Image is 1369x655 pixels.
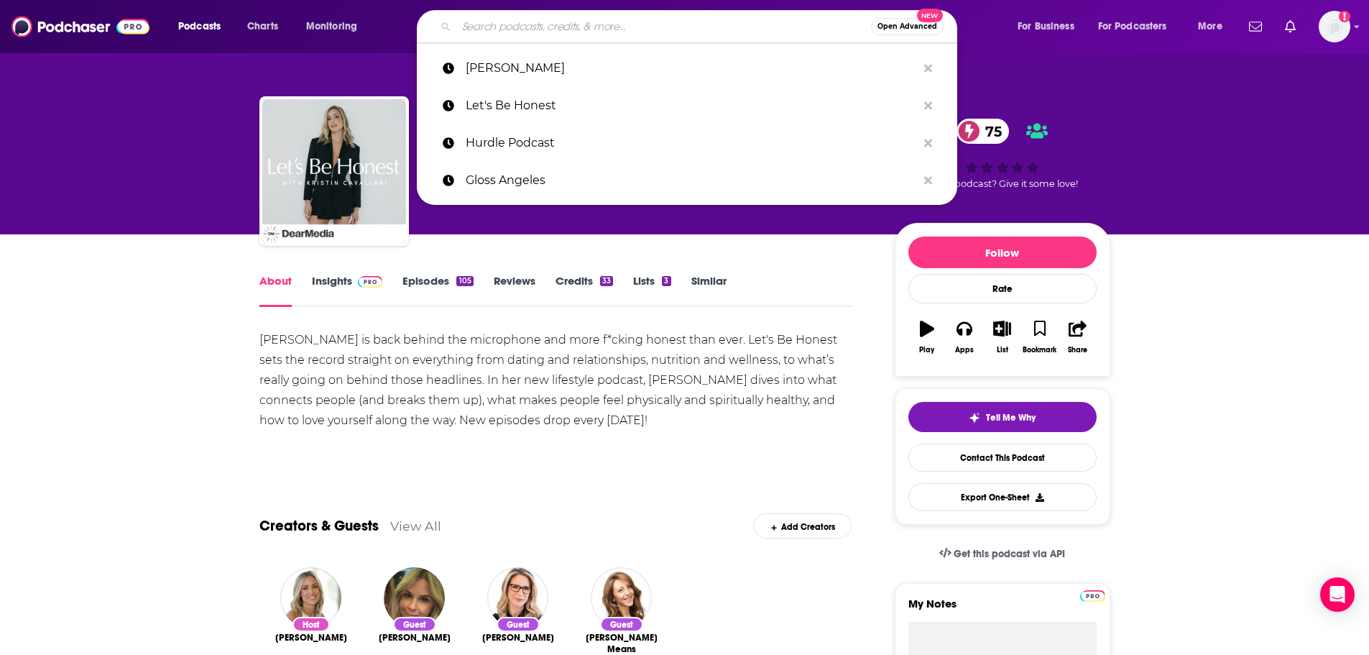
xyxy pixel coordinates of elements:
a: View All [390,518,441,533]
button: open menu [1188,15,1240,38]
div: 3 [662,276,670,286]
button: Play [908,311,946,363]
button: tell me why sparkleTell Me Why [908,402,1097,432]
div: Bookmark [1023,346,1056,354]
span: Open Advanced [877,23,937,30]
div: Guest [393,617,436,632]
a: Charts [238,15,287,38]
span: Logged in as PTEPR25 [1319,11,1350,42]
a: Pro website [1080,588,1105,602]
img: Podchaser Pro [1080,590,1105,602]
a: Let's Be Honest [417,87,957,124]
img: User Profile [1319,11,1350,42]
span: Monitoring [306,17,357,37]
p: Hurdle Podcast [466,124,917,162]
img: Podchaser Pro [358,276,383,288]
div: Rate [908,274,1097,303]
img: Dr. Casey Means [591,567,652,628]
img: Stephanie Biegel [384,567,445,628]
button: Apps [946,311,983,363]
button: open menu [168,15,239,38]
p: Gloss Angeles [466,162,917,199]
span: New [917,9,943,22]
div: 105 [456,276,473,286]
a: Hurdle Podcast [417,124,957,162]
span: [PERSON_NAME] [275,632,347,643]
img: Let's Be Honest with Kristin Cavallari [262,99,406,243]
div: [PERSON_NAME] is back behind the microphone and more f*cking honest than ever. Let's Be Honest se... [259,330,852,431]
img: Kristin Cavallari [280,567,341,628]
div: Open Intercom Messenger [1320,577,1355,612]
div: Host [292,617,330,632]
button: Share [1059,311,1096,363]
a: About [259,274,292,307]
img: tell me why sparkle [969,412,980,423]
label: My Notes [908,597,1097,622]
a: Lists3 [633,274,670,307]
span: [PERSON_NAME] Means [581,632,662,655]
span: 75 [971,119,1009,144]
div: Guest [497,617,540,632]
div: Share [1068,346,1087,354]
span: Tell Me Why [986,412,1036,423]
img: Podchaser - Follow, Share and Rate Podcasts [11,13,149,40]
a: Creators & Guests [259,517,379,535]
span: For Podcasters [1098,17,1167,37]
span: Charts [247,17,278,37]
span: [PERSON_NAME] [379,632,451,643]
div: 75Good podcast? Give it some love! [895,109,1110,198]
a: Similar [691,274,727,307]
button: Open AdvancedNew [871,18,944,35]
div: Apps [955,346,974,354]
a: [PERSON_NAME] [417,50,957,87]
a: Gloss Angeles [417,162,957,199]
button: open menu [1089,15,1188,38]
a: Reviews [494,274,535,307]
button: Show profile menu [1319,11,1350,42]
a: Kristin Cavallari [275,632,347,643]
div: List [997,346,1008,354]
div: Add Creators [753,513,852,539]
a: Stephanie Biegel [379,632,451,643]
button: open menu [296,15,376,38]
button: Bookmark [1021,311,1059,363]
svg: Add a profile image [1339,11,1350,22]
input: Search podcasts, credits, & more... [456,15,871,38]
button: List [983,311,1020,363]
span: Get this podcast via API [954,548,1065,560]
div: Guest [600,617,643,632]
p: Kristin Cavallari [466,50,917,87]
a: InsightsPodchaser Pro [312,274,383,307]
a: Episodes105 [402,274,473,307]
button: Follow [908,237,1097,268]
span: Podcasts [178,17,221,37]
a: Dr. Aliza Pressman [482,632,554,643]
a: 75 [957,119,1009,144]
button: Export One-Sheet [908,483,1097,511]
a: Contact This Podcast [908,444,1097,472]
p: Let's Be Honest [466,87,917,124]
span: More [1198,17,1222,37]
a: Dr. Casey Means [581,632,662,655]
span: [PERSON_NAME] [482,632,554,643]
span: For Business [1018,17,1074,37]
div: 33 [600,276,613,286]
button: open menu [1008,15,1092,38]
a: Show notifications dropdown [1243,14,1268,39]
a: Show notifications dropdown [1279,14,1301,39]
div: Search podcasts, credits, & more... [430,10,971,43]
span: Good podcast? Give it some love! [927,178,1078,189]
div: Play [919,346,934,354]
img: Dr. Aliza Pressman [487,567,548,628]
a: Credits33 [556,274,613,307]
a: Get this podcast via API [928,536,1077,572]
